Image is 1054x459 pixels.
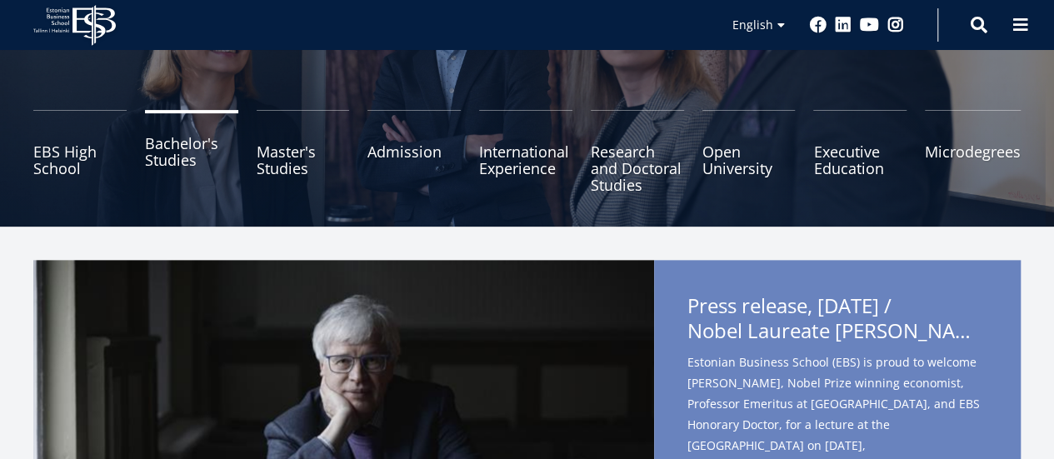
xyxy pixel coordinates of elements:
a: Master's Studies [257,110,350,193]
a: Microdegrees [925,110,1021,193]
a: Executive Education [813,110,907,193]
a: Open University [702,110,796,193]
a: Instagram [887,17,904,33]
a: Linkedin [835,17,852,33]
a: Admission [367,110,461,193]
a: Facebook [810,17,827,33]
a: International Experience [479,110,572,193]
a: EBS High School [33,110,127,193]
span: Nobel Laureate [PERSON_NAME] to Deliver Lecture at [GEOGRAPHIC_DATA] [687,318,987,343]
a: Bachelor's Studies [145,110,238,193]
a: Research and Doctoral Studies [591,110,684,193]
a: Youtube [860,17,879,33]
span: Press release, [DATE] / [687,293,987,348]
